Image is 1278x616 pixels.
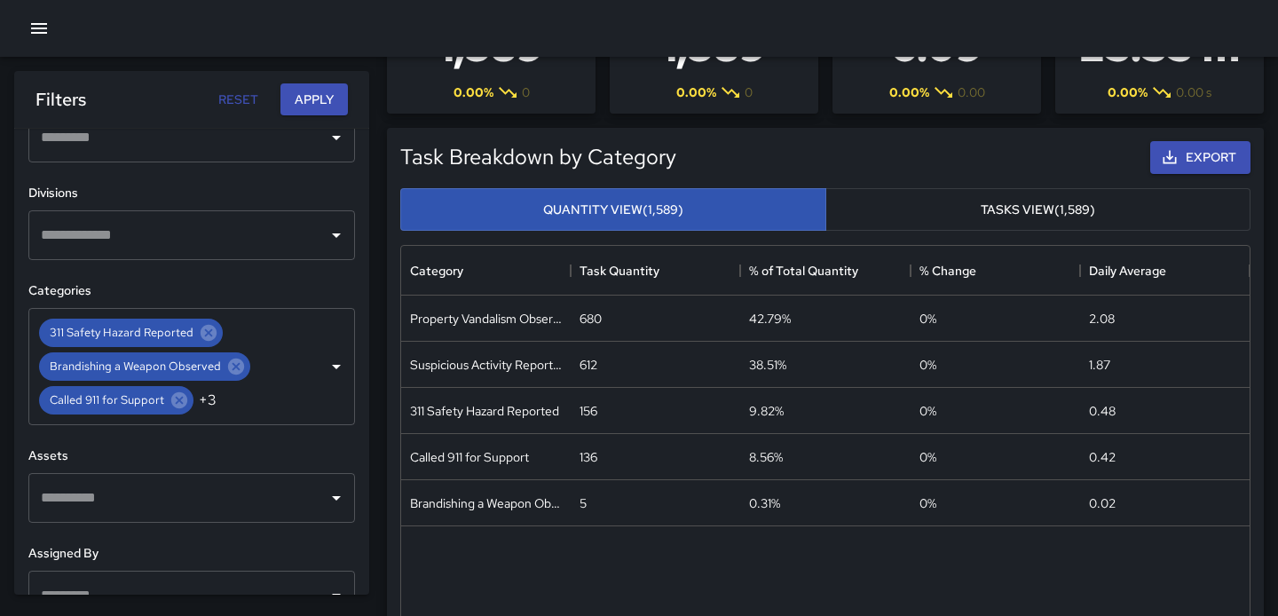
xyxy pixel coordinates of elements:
[745,83,753,101] span: 0
[324,125,349,150] button: Open
[919,494,936,512] span: 0 %
[324,223,349,248] button: Open
[324,583,349,608] button: Open
[400,143,1143,171] h5: Task Breakdown by Category
[580,494,587,512] div: 5
[28,446,355,466] h6: Assets
[919,402,936,420] span: 0 %
[580,356,597,374] div: 612
[749,246,858,296] div: % of Total Quantity
[1108,83,1148,101] span: 0.00 %
[199,390,217,410] span: +3
[825,188,1251,232] button: Tasks View(1,589)
[39,356,232,376] span: Brandishing a Weapon Observed
[919,356,936,374] span: 0 %
[1176,83,1211,101] span: 0.00 s
[39,390,175,410] span: Called 911 for Support
[400,188,826,232] button: Quantity View(1,589)
[1089,356,1110,374] div: 1.87
[749,402,784,420] div: 9.82%
[401,246,571,296] div: Category
[454,83,493,101] span: 0.00 %
[410,310,562,328] div: Property Vandalism Observed
[1080,246,1250,296] div: Daily Average
[749,494,780,512] div: 0.31%
[580,448,597,466] div: 136
[919,246,976,296] div: % Change
[324,354,349,379] button: Open
[39,319,223,347] div: 311 Safety Hazard Reported
[39,386,193,415] div: Called 911 for Support
[1089,448,1116,466] div: 0.42
[919,310,936,328] span: 0 %
[1089,246,1166,296] div: Daily Average
[410,402,559,420] div: 311 Safety Hazard Reported
[1150,141,1250,174] button: Export
[280,83,348,116] button: Apply
[28,184,355,203] h6: Divisions
[39,352,250,381] div: Brandishing a Weapon Observed
[958,83,985,101] span: 0.00
[580,402,597,420] div: 156
[28,544,355,564] h6: Assigned By
[410,246,463,296] div: Category
[676,83,716,101] span: 0.00 %
[889,83,929,101] span: 0.00 %
[580,246,659,296] div: Task Quantity
[35,85,86,114] h6: Filters
[1089,494,1116,512] div: 0.02
[911,246,1080,296] div: % Change
[580,310,602,328] div: 680
[749,310,791,328] div: 42.79%
[1089,310,1115,328] div: 2.08
[522,83,530,101] span: 0
[410,494,562,512] div: Brandishing a Weapon Observed
[209,83,266,116] button: Reset
[410,448,529,466] div: Called 911 for Support
[571,246,740,296] div: Task Quantity
[749,448,783,466] div: 8.56%
[740,246,910,296] div: % of Total Quantity
[28,281,355,301] h6: Categories
[919,448,936,466] span: 0 %
[39,322,204,343] span: 311 Safety Hazard Reported
[410,356,562,374] div: Suspicious Activity Reported
[1089,402,1116,420] div: 0.48
[749,356,786,374] div: 38.51%
[324,486,349,510] button: Open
